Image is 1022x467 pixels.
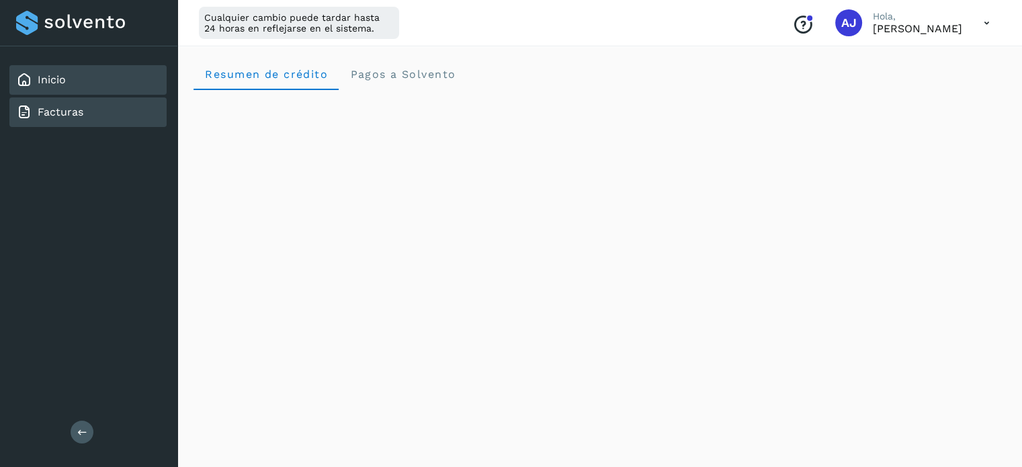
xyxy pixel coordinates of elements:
[9,65,167,95] div: Inicio
[349,68,456,81] span: Pagos a Solvento
[873,11,962,22] p: Hola,
[38,73,66,86] a: Inicio
[199,7,399,39] div: Cualquier cambio puede tardar hasta 24 horas en reflejarse en el sistema.
[204,68,328,81] span: Resumen de crédito
[9,97,167,127] div: Facturas
[38,105,83,118] a: Facturas
[873,22,962,35] p: ALMA JULISA AYALA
